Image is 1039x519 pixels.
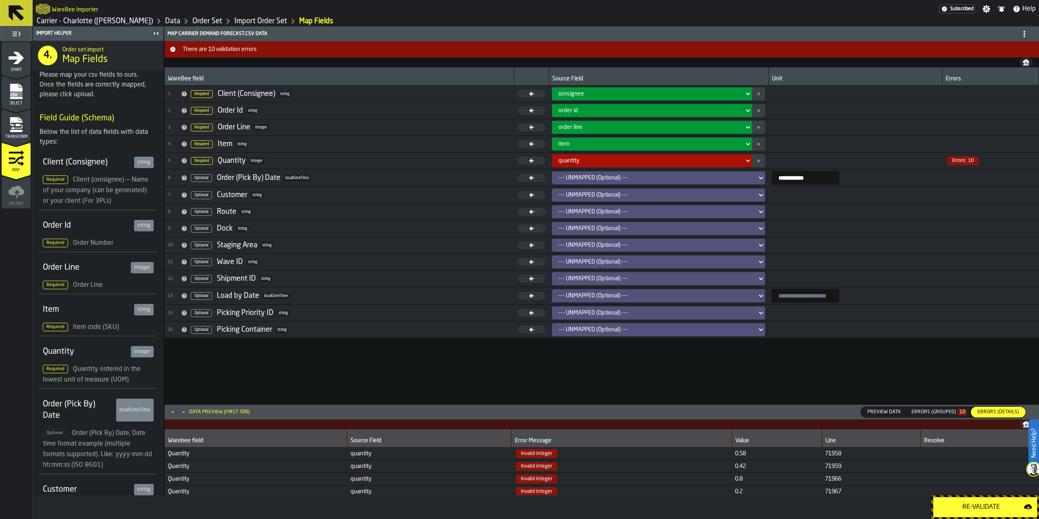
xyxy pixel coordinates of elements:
div: DropdownMenuValue-order line [552,121,752,134]
span: Optional [191,292,212,300]
div: Once the fields are correctly mapped, please click upload. [40,80,157,100]
div: DropdownMenuValue- [558,192,754,198]
div: Error Message [515,437,728,446]
span: 6 [168,175,178,181]
div: DropdownMenuValue- [558,326,754,333]
div: DropdownMenuValue- [558,225,754,232]
span: Required [43,365,68,373]
button: button- [752,104,765,117]
div: Errors (Grouped) [911,409,967,415]
span: item [558,141,569,147]
span: Optional [191,208,212,216]
span: Errors (Details) [974,408,1022,416]
a: link-to-/wh/i/e074fb63-00ea-4531-a7c9-ea0a191b3e4f/data/orders/ [192,17,222,26]
div: Warebee field [168,437,344,446]
span: 1 [168,91,178,97]
div: DropdownMenuValue-item [558,141,741,147]
span: Optional [191,191,212,199]
span: 10 [168,243,178,248]
div: thumb [861,407,907,417]
span: Start [2,68,31,72]
div: DropdownMenuValue-quantity [558,157,741,164]
div: DropdownMenuValue-item [552,138,752,151]
span: integer [254,124,269,131]
div: title-Map Fields [33,41,163,70]
label: button-switch-multi-Errors (Details) [971,406,1026,418]
span: 10 [947,156,979,165]
span: 71967 [825,488,917,495]
button: button- [1019,58,1032,67]
div: DropdownMenuValue- [558,208,754,215]
span: Order Line [73,282,103,288]
span: Required [191,90,213,98]
label: input-value- [772,171,839,185]
span: 71966 [825,476,917,482]
div: DropdownMenuValue- [552,205,765,218]
div: Source Field [351,437,507,446]
span: Subscribed [950,6,973,12]
div: DropdownMenuValue- [552,255,765,268]
span: 9 [168,226,178,231]
span: 15 [168,327,178,333]
div: Route [217,207,236,216]
div: string [134,484,154,495]
span: Optional [191,174,212,182]
span: quantity [351,488,508,495]
div: DropdownMenuValue-order line [558,124,741,131]
span: 71958 [825,450,917,457]
span: Item code (SKU) [73,324,119,330]
span: Required [191,124,213,131]
span: localDateTime [263,293,289,299]
div: Import Helper [35,31,150,36]
div: Order (Pick By) Date [43,399,113,421]
div: DropdownMenuValue- [558,275,754,282]
div: Unit [772,75,939,84]
div: Map Carrier Demand Forecast.csv data [166,27,1037,40]
div: Errors [946,75,1035,84]
label: button-switch-multi-Preview Data [860,406,908,418]
div: DropdownMenuValue- [552,239,765,252]
div: Data Preview (first 500) [189,409,250,415]
div: Value [735,437,818,446]
label: button-toggle-Help [1009,4,1039,14]
span: 11 [168,259,178,265]
div: integer [131,346,154,357]
h2: Sub Title [62,45,157,53]
div: 1 errors [946,156,980,165]
button: button- [752,121,765,134]
div: DropdownMenuValue-order id [552,104,752,117]
button: button- [1019,419,1032,429]
div: DropdownMenuValue- [552,289,765,302]
span: Invalid integer [516,475,557,484]
label: input-value- [772,289,839,303]
div: WareBee field [168,75,511,84]
div: DropdownMenuValue- [552,171,765,184]
span: string [278,91,291,97]
h3: Field Guide (Schema) [40,113,157,124]
span: 7 [168,193,178,198]
div: Wave ID [217,257,243,266]
a: link-to-/wh/i/e074fb63-00ea-4531-a7c9-ea0a191b3e4f [37,17,153,26]
li: menu Upload [2,176,31,208]
span: Required [191,157,213,165]
span: Quantity [168,463,344,470]
header: Import Helper [33,27,163,41]
button: button- [165,41,1039,58]
div: Source Field [552,75,765,84]
a: link-to-/wh/i/e074fb63-00ea-4531-a7c9-ea0a191b3e4f/data [165,17,180,26]
input: input-value- input-value- [772,289,839,303]
span: string [236,226,249,232]
label: button-toggle-Notifications [994,5,1009,13]
div: Order Line [43,262,128,273]
span: Transform [2,135,31,139]
div: Dock [217,224,233,233]
div: Client (Consignee) [43,157,131,168]
div: Item [218,140,232,149]
span: Quantity ordered in the lowest unit of measure (UOM) [43,366,141,383]
span: Required [191,140,213,148]
span: quantity [351,450,508,457]
span: Required [43,281,68,289]
div: DropdownMenuValue-order id [558,107,741,114]
div: DropdownMenuValue- [558,293,754,299]
span: 10 [958,409,967,415]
